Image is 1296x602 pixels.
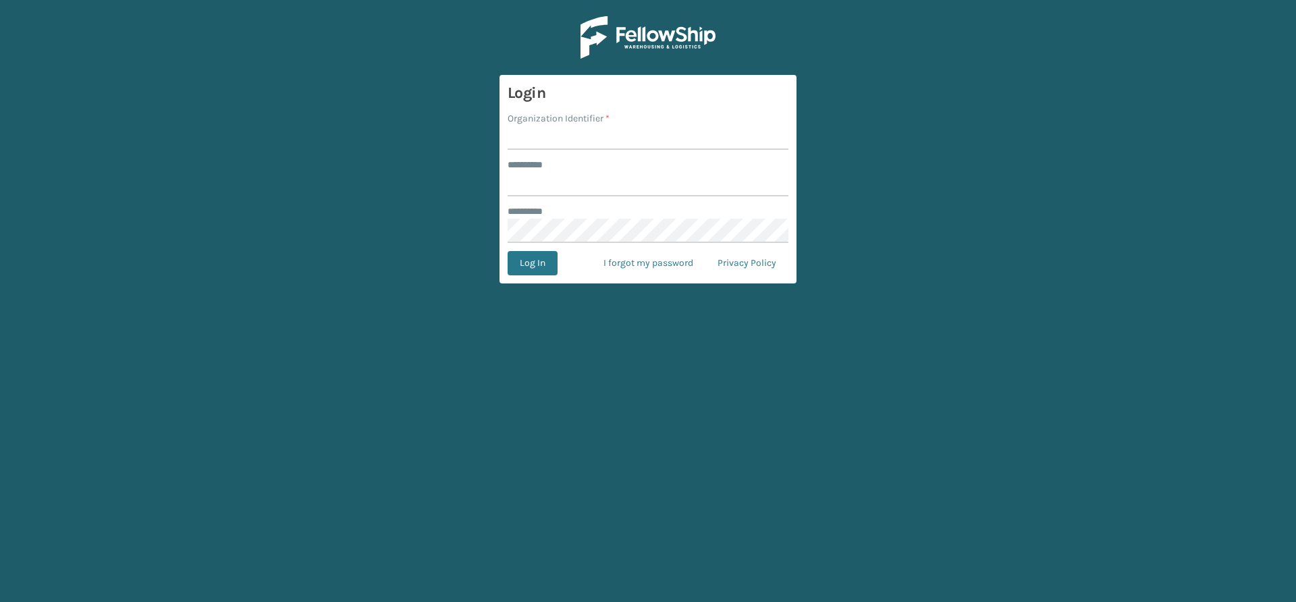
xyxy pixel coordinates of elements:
[508,83,788,103] h3: Login
[508,251,558,275] button: Log In
[508,111,610,126] label: Organization Identifier
[580,16,715,59] img: Logo
[705,251,788,275] a: Privacy Policy
[591,251,705,275] a: I forgot my password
